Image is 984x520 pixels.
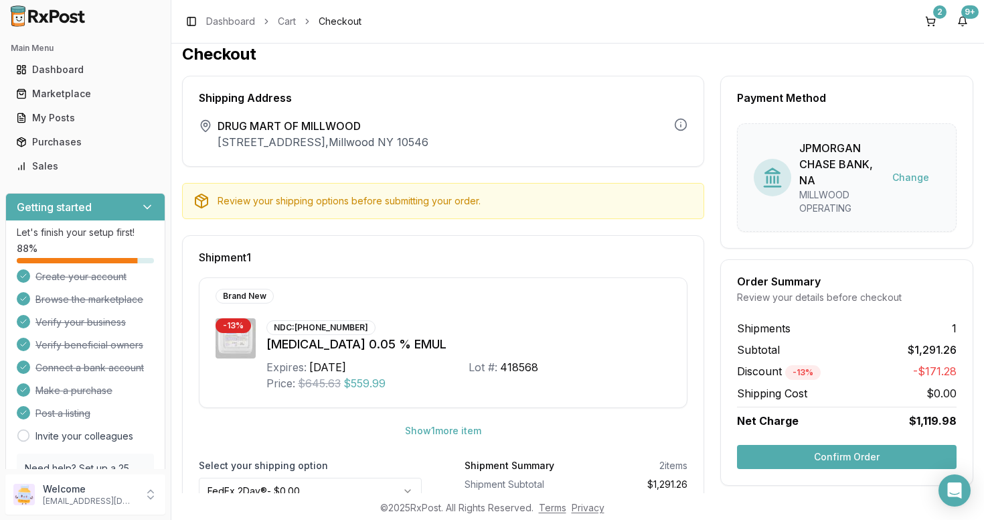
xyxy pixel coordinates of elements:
span: $0.00 [926,385,957,401]
a: Cart [278,15,296,28]
span: DRUG MART OF MILLWOOD [218,118,428,134]
span: Post a listing [35,407,90,420]
h1: Checkout [182,44,973,65]
div: Brand New [216,289,274,304]
p: [EMAIL_ADDRESS][DOMAIN_NAME] [43,496,136,507]
span: -$171.28 [913,363,957,380]
button: Sales [5,155,165,177]
div: Marketplace [16,87,155,101]
div: Expires: [266,359,307,375]
span: Checkout [319,15,361,28]
div: [DATE] [309,359,346,375]
p: [STREET_ADDRESS] , Millwood NY 10546 [218,134,428,150]
p: Need help? Set up a 25 minute call with our team to set up. [25,462,146,502]
span: Shipments [737,320,791,336]
span: 1 [952,320,957,336]
img: RxPost Logo [5,5,91,27]
span: 88 % [17,242,37,255]
button: My Posts [5,107,165,129]
a: Purchases [11,130,160,154]
div: Order Summary [737,276,957,287]
span: Verify your business [35,316,126,329]
span: Create your account [35,270,127,283]
div: 9+ [961,5,979,19]
div: My Posts [16,111,155,125]
a: Dashboard [11,58,160,82]
a: Marketplace [11,82,160,106]
nav: breadcrumb [206,15,361,28]
div: JPMORGAN CHASE BANK, NA [799,140,882,188]
a: My Posts [11,106,160,130]
div: Price: [266,375,295,391]
span: Browse the marketplace [35,293,143,306]
button: Dashboard [5,59,165,80]
span: Subtotal [737,342,780,358]
div: Dashboard [16,63,155,76]
button: Marketplace [5,83,165,105]
div: Open Intercom Messenger [938,474,971,507]
button: 2 [920,11,941,32]
div: Shipment Summary [465,459,554,472]
div: Lot #: [469,359,497,375]
label: Select your shipping option [199,459,422,472]
div: Sales [16,159,155,173]
h2: Main Menu [11,43,160,54]
span: Shipment 1 [199,252,251,263]
div: MILLWOOD OPERATING [799,188,882,215]
div: [MEDICAL_DATA] 0.05 % EMUL [266,335,671,354]
a: Sales [11,154,160,178]
span: $645.63 [298,375,341,391]
button: Confirm Order [737,445,957,469]
div: Purchases [16,135,155,149]
button: Purchases [5,131,165,153]
div: Payment Method [737,92,957,103]
span: Discount [737,365,821,378]
div: Shipment Subtotal [465,478,571,491]
button: 9+ [952,11,973,32]
span: Verify beneficial owners [35,338,143,352]
span: Net Charge [737,414,799,428]
a: Invite your colleagues [35,430,133,443]
a: Terms [539,502,566,513]
p: Let's finish your setup first! [17,226,154,239]
p: Welcome [43,482,136,496]
span: Make a purchase [35,384,112,397]
span: Shipping Cost [737,385,807,401]
div: Shipping Address [199,92,687,103]
div: NDC: [PHONE_NUMBER] [266,320,376,335]
div: 2 [933,5,947,19]
div: - 13 % [785,365,821,380]
button: Show1more item [394,419,492,443]
img: Restasis 0.05 % EMUL [216,318,256,359]
span: Connect a bank account [35,361,144,375]
div: 2 items [659,459,687,472]
span: $1,291.26 [908,342,957,358]
img: User avatar [13,484,35,505]
a: Dashboard [206,15,255,28]
a: Privacy [572,502,604,513]
div: $1,291.26 [582,478,688,491]
div: Review your details before checkout [737,291,957,304]
h3: Getting started [17,199,92,215]
div: - 13 % [216,318,251,333]
div: 418568 [500,359,538,375]
span: $1,119.98 [909,413,957,429]
div: Review your shipping options before submitting your order. [218,194,693,208]
button: Change [882,166,940,190]
span: $559.99 [343,375,386,391]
